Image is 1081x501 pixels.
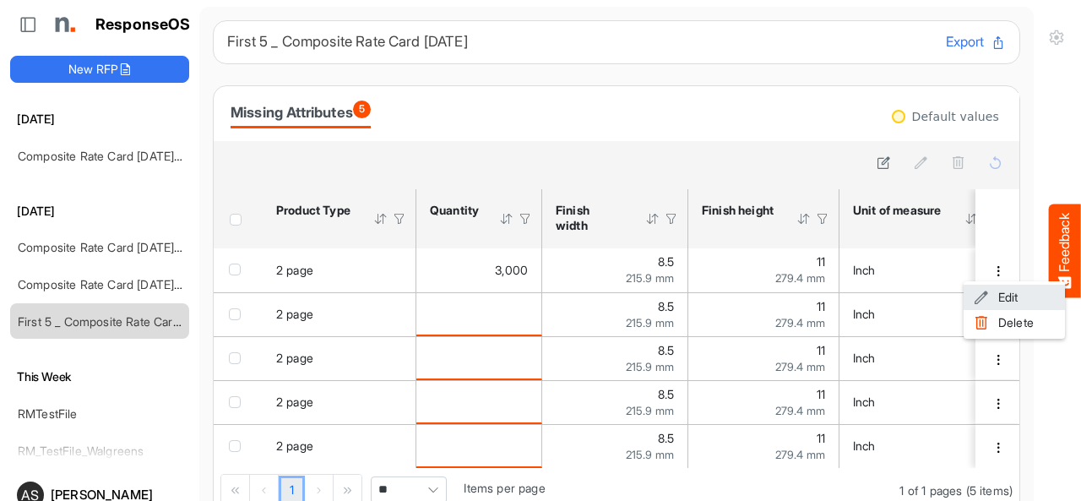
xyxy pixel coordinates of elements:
button: Export [946,31,1006,53]
span: 11 [817,299,825,313]
span: 279.4 mm [775,271,825,285]
span: 215.9 mm [626,404,674,417]
span: Inch [853,351,876,365]
div: Filter Icon [392,211,407,226]
div: [PERSON_NAME] [51,488,182,501]
button: New RFP [10,56,189,83]
td: 30c51834-b177-4b72-9782-86c2cf4dec4a is template cell Column Header [975,248,1023,292]
td: 8.5 is template cell Column Header httpsnorthellcomontologiesmapping-rulesmeasurementhasfinishsiz... [542,380,688,424]
span: 8.5 [658,254,674,269]
span: 11 [817,387,825,401]
span: 8.5 [658,343,674,357]
button: Feedback [1049,204,1081,297]
span: Inch [853,307,876,321]
td: Inch is template cell Column Header httpsnorthellcomontologiesmapping-rulesmeasurementhasunitofme... [839,424,1008,468]
span: 279.4 mm [775,448,825,461]
a: Composite Rate Card [DATE]_smaller [18,277,218,291]
span: 8.5 [658,299,674,313]
h1: ResponseOS [95,16,191,34]
td: is template cell Column Header httpsnorthellcomontologiesmapping-rulesorderhasquantity [416,292,542,336]
div: Finish height [702,203,774,218]
td: 11 is template cell Column Header httpsnorthellcomontologiesmapping-rulesmeasurementhasfinishsize... [688,292,839,336]
td: 2 page is template cell Column Header product-type [263,380,416,424]
span: 2 page [276,395,313,409]
span: 11 [817,431,825,445]
td: 8.5 is template cell Column Header httpsnorthellcomontologiesmapping-rulesmeasurementhasfinishsiz... [542,248,688,292]
td: checkbox [214,336,263,380]
span: 279.4 mm [775,404,825,417]
div: Finish width [556,203,623,233]
th: Header checkbox [214,189,263,248]
td: effc81bb-064d-4757-bb98-6bf7710b7d88 is template cell Column Header [975,380,1023,424]
div: Product Type [276,203,351,218]
div: Filter Icon [664,211,679,226]
span: 8.5 [658,387,674,401]
li: Delete [964,310,1065,335]
button: dropdownbutton [989,395,1008,412]
span: Inch [853,438,876,453]
a: Composite Rate Card [DATE]_smaller [18,240,218,254]
td: 8.5 is template cell Column Header httpsnorthellcomontologiesmapping-rulesmeasurementhasfinishsiz... [542,292,688,336]
td: 2 page is template cell Column Header product-type [263,248,416,292]
td: 8.5 is template cell Column Header httpsnorthellcomontologiesmapping-rulesmeasurementhasfinishsiz... [542,336,688,380]
td: checkbox [214,380,263,424]
span: 215.9 mm [626,448,674,461]
td: 11 is template cell Column Header httpsnorthellcomontologiesmapping-rulesmeasurementhasfinishsize... [688,248,839,292]
td: is template cell Column Header httpsnorthellcomontologiesmapping-rulesorderhasquantity [416,424,542,468]
td: 2 page is template cell Column Header product-type [263,424,416,468]
h6: [DATE] [10,110,189,128]
td: 2efa06fd-f165-4177-8f9f-0bf7e9d5b65f is template cell Column Header [975,424,1023,468]
td: 8.5 is template cell Column Header httpsnorthellcomontologiesmapping-rulesmeasurementhasfinishsiz... [542,424,688,468]
h6: First 5 _ Composite Rate Card [DATE] [227,35,932,49]
span: 215.9 mm [626,360,674,373]
a: First 5 _ Composite Rate Card [DATE] [18,314,220,329]
td: Inch is template cell Column Header httpsnorthellcomontologiesmapping-rulesmeasurementhasunitofme... [839,292,1008,336]
span: 5 [353,101,371,118]
span: 2 page [276,351,313,365]
td: 3000 is template cell Column Header httpsnorthellcomontologiesmapping-rulesorderhasquantity [416,248,542,292]
td: 11 is template cell Column Header httpsnorthellcomontologiesmapping-rulesmeasurementhasfinishsize... [688,380,839,424]
h6: This Week [10,368,189,386]
div: Missing Attributes [231,101,371,124]
td: 2 page is template cell Column Header product-type [263,336,416,380]
span: 2 page [276,263,313,277]
span: 215.9 mm [626,316,674,329]
span: 2 page [276,307,313,321]
a: Composite Rate Card [DATE] mapping test_deleted [18,149,294,163]
button: dropdownbutton [989,263,1008,280]
span: 3,000 [495,263,528,277]
span: 215.9 mm [626,271,674,285]
span: 279.4 mm [775,316,825,329]
span: 279.4 mm [775,360,825,373]
img: Northell [46,8,80,41]
td: Inch is template cell Column Header httpsnorthellcomontologiesmapping-rulesmeasurementhasunitofme... [839,336,1008,380]
div: Filter Icon [518,211,533,226]
span: 8.5 [658,431,674,445]
span: Items per page [464,481,545,495]
td: Inch is template cell Column Header httpsnorthellcomontologiesmapping-rulesmeasurementhasunitofme... [839,248,1008,292]
td: Inch is template cell Column Header httpsnorthellcomontologiesmapping-rulesmeasurementhasunitofme... [839,380,1008,424]
div: Unit of measure [853,203,942,218]
td: 8c8a8867-5f68-4421-a47d-3426faf9cc22 is template cell Column Header [975,336,1023,380]
td: checkbox [214,292,263,336]
button: dropdownbutton [989,351,1008,368]
span: 11 [817,343,825,357]
td: checkbox [214,248,263,292]
td: checkbox [214,424,263,468]
div: Default values [912,111,999,123]
span: 1 of 1 pages [899,483,962,498]
span: Inch [853,395,876,409]
h6: [DATE] [10,202,189,221]
a: RMTestFile [18,406,78,421]
td: 11 is template cell Column Header httpsnorthellcomontologiesmapping-rulesmeasurementhasfinishsize... [688,336,839,380]
td: is template cell Column Header httpsnorthellcomontologiesmapping-rulesorderhasquantity [416,336,542,380]
span: 11 [817,254,825,269]
div: Filter Icon [815,211,830,226]
span: Inch [853,263,876,277]
span: 2 page [276,438,313,453]
li: Edit [964,285,1065,310]
td: 11 is template cell Column Header httpsnorthellcomontologiesmapping-rulesmeasurementhasfinishsize... [688,424,839,468]
div: Quantity [430,203,477,218]
td: is template cell Column Header httpsnorthellcomontologiesmapping-rulesorderhasquantity [416,380,542,424]
button: dropdownbutton [989,439,1008,456]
